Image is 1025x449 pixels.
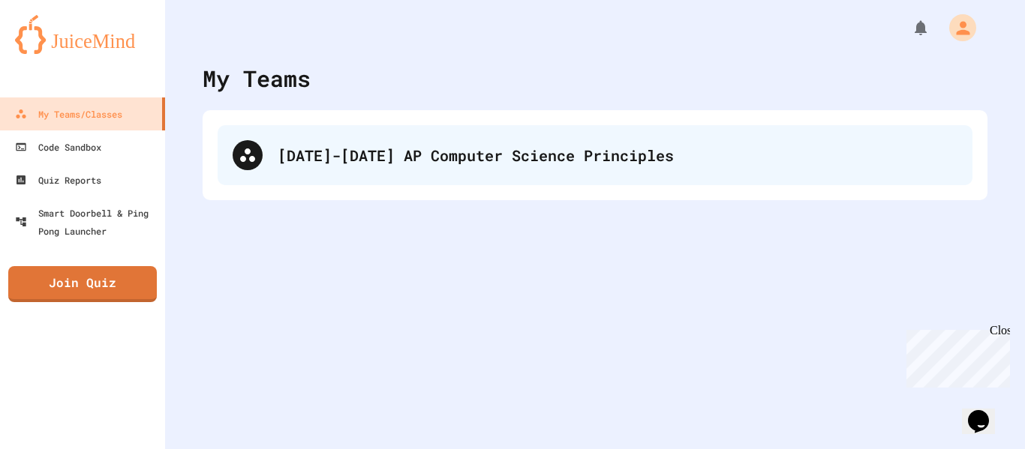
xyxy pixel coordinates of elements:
div: My Teams [203,61,311,95]
div: My Account [933,10,980,45]
iframe: chat widget [900,324,1010,388]
div: Code Sandbox [15,138,101,156]
div: My Teams/Classes [15,105,122,123]
div: My Notifications [884,15,933,40]
div: Quiz Reports [15,171,101,189]
div: Chat with us now!Close [6,6,104,95]
a: Join Quiz [8,266,157,302]
iframe: chat widget [962,389,1010,434]
div: Smart Doorbell & Ping Pong Launcher [15,204,159,240]
div: [DATE]-[DATE] AP Computer Science Principles [218,125,972,185]
div: [DATE]-[DATE] AP Computer Science Principles [278,144,957,166]
img: logo-orange.svg [15,15,150,54]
